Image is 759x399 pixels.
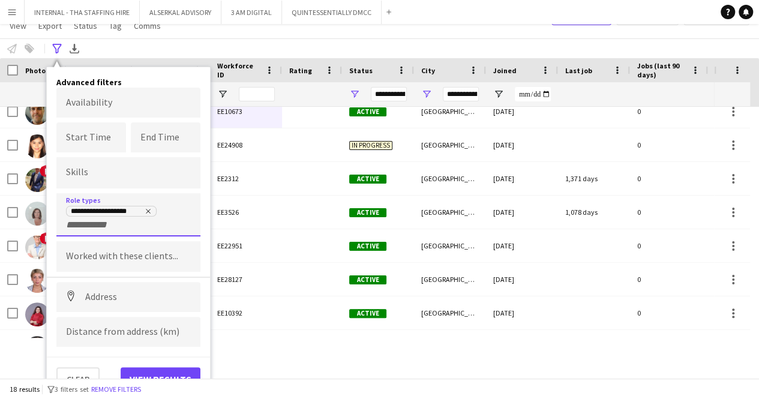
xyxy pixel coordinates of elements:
[25,1,140,24] button: INTERNAL - THA STAFFING HIRE
[486,263,558,296] div: [DATE]
[210,162,282,195] div: EE2312
[349,141,392,150] span: In progress
[414,330,486,363] div: [GEOGRAPHIC_DATA]
[486,196,558,229] div: [DATE]
[414,196,486,229] div: [GEOGRAPHIC_DATA]
[38,20,62,31] span: Export
[486,330,558,363] div: [DATE]
[221,1,282,24] button: 3 AM DIGITAL
[25,235,49,259] img: Lisa Argent
[414,95,486,128] div: [GEOGRAPHIC_DATA]
[66,167,191,178] input: Type to search skills...
[349,242,386,251] span: Active
[210,128,282,161] div: EE24908
[217,61,260,79] span: Workforce ID
[104,18,127,34] a: Tag
[630,196,708,229] div: 0
[25,302,49,326] img: Mary Mansour
[121,367,200,391] button: View results
[349,208,386,217] span: Active
[210,330,282,363] div: EE25457
[210,95,282,128] div: EE10673
[421,89,432,100] button: Open Filter Menu
[630,162,708,195] div: 0
[25,202,49,226] img: Linda Gordon
[109,20,122,31] span: Tag
[142,208,152,217] delete-icon: Remove tag
[210,263,282,296] div: EE28127
[414,229,486,262] div: [GEOGRAPHIC_DATA]
[66,220,117,230] input: + Role type
[25,336,49,360] img: Maryam Ejaz
[66,251,191,262] input: Type to search clients...
[558,162,630,195] div: 1,371 days
[129,18,166,34] a: Comms
[349,309,386,318] span: Active
[10,20,26,31] span: View
[210,296,282,329] div: EE10392
[289,66,312,75] span: Rating
[349,175,386,184] span: Active
[40,232,52,244] span: !
[69,18,102,34] a: Status
[486,128,558,161] div: [DATE]
[630,296,708,329] div: 0
[74,20,97,31] span: Status
[50,41,64,56] app-action-btn: Advanced filters
[414,162,486,195] div: [GEOGRAPHIC_DATA]
[414,296,486,329] div: [GEOGRAPHIC_DATA]
[515,87,551,101] input: Joined Filter Input
[630,95,708,128] div: 0
[493,89,504,100] button: Open Filter Menu
[140,1,221,24] button: ALSERKAL ADVISORY
[25,269,49,293] img: Lylia Fekkane
[5,18,31,34] a: View
[25,168,49,192] img: Jonathan Massie
[558,196,630,229] div: 1,078 days
[421,66,435,75] span: City
[151,66,187,75] span: Last Name
[71,208,152,217] div: Operations Director
[630,229,708,262] div: 0
[486,162,558,195] div: [DATE]
[40,165,52,177] span: !
[349,89,360,100] button: Open Filter Menu
[630,330,708,363] div: 0
[414,128,486,161] div: [GEOGRAPHIC_DATA]
[25,101,49,125] img: James Fyvie
[282,1,382,24] button: QUINTESSENTIALLY DMCC
[486,296,558,329] div: [DATE]
[630,128,708,161] div: 0
[349,107,386,116] span: Active
[25,134,49,158] img: Jonalyn Thompson
[486,229,558,262] div: [DATE]
[493,66,517,75] span: Joined
[217,89,228,100] button: Open Filter Menu
[85,66,122,75] span: First Name
[134,20,161,31] span: Comms
[630,263,708,296] div: 0
[25,66,46,75] span: Photo
[56,77,200,88] h4: Advanced filters
[486,95,558,128] div: [DATE]
[67,41,82,56] app-action-btn: Export XLSX
[210,196,282,229] div: EE3526
[565,66,592,75] span: Last job
[637,61,686,79] span: Jobs (last 90 days)
[349,66,373,75] span: Status
[414,263,486,296] div: [GEOGRAPHIC_DATA]
[239,87,275,101] input: Workforce ID Filter Input
[210,229,282,262] div: EE22951
[349,275,386,284] span: Active
[56,367,100,391] button: Clear
[34,18,67,34] a: Export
